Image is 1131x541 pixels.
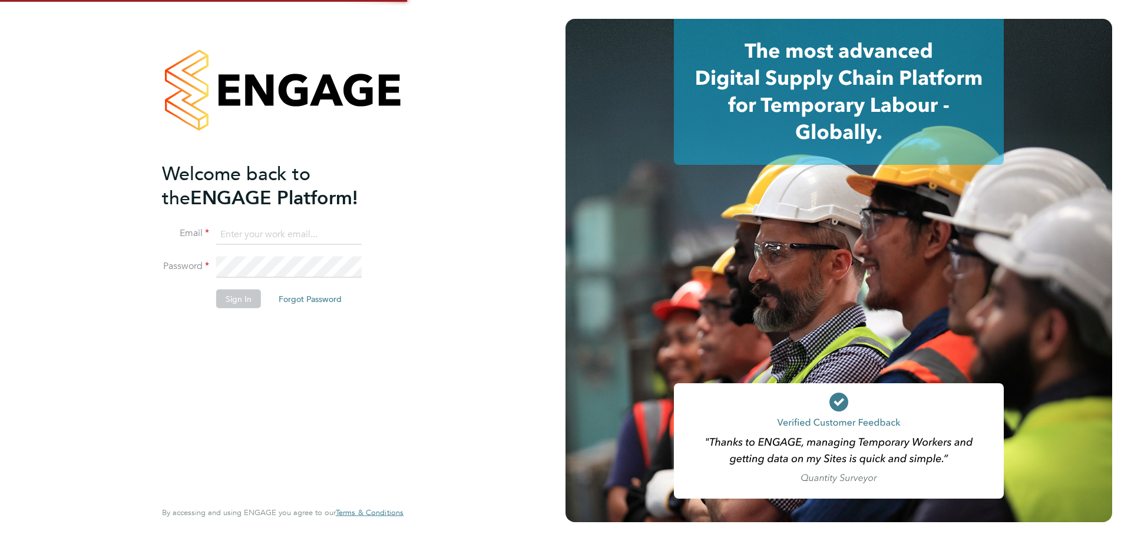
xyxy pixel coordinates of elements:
input: Enter your work email... [216,224,362,245]
button: Sign In [216,290,261,308]
a: Terms & Conditions [336,508,404,517]
h2: ENGAGE Platform! [162,161,392,210]
label: Email [162,227,209,240]
button: Forgot Password [269,290,351,308]
span: Welcome back to the [162,162,310,209]
label: Password [162,260,209,273]
span: By accessing and using ENGAGE you agree to our [162,507,404,517]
